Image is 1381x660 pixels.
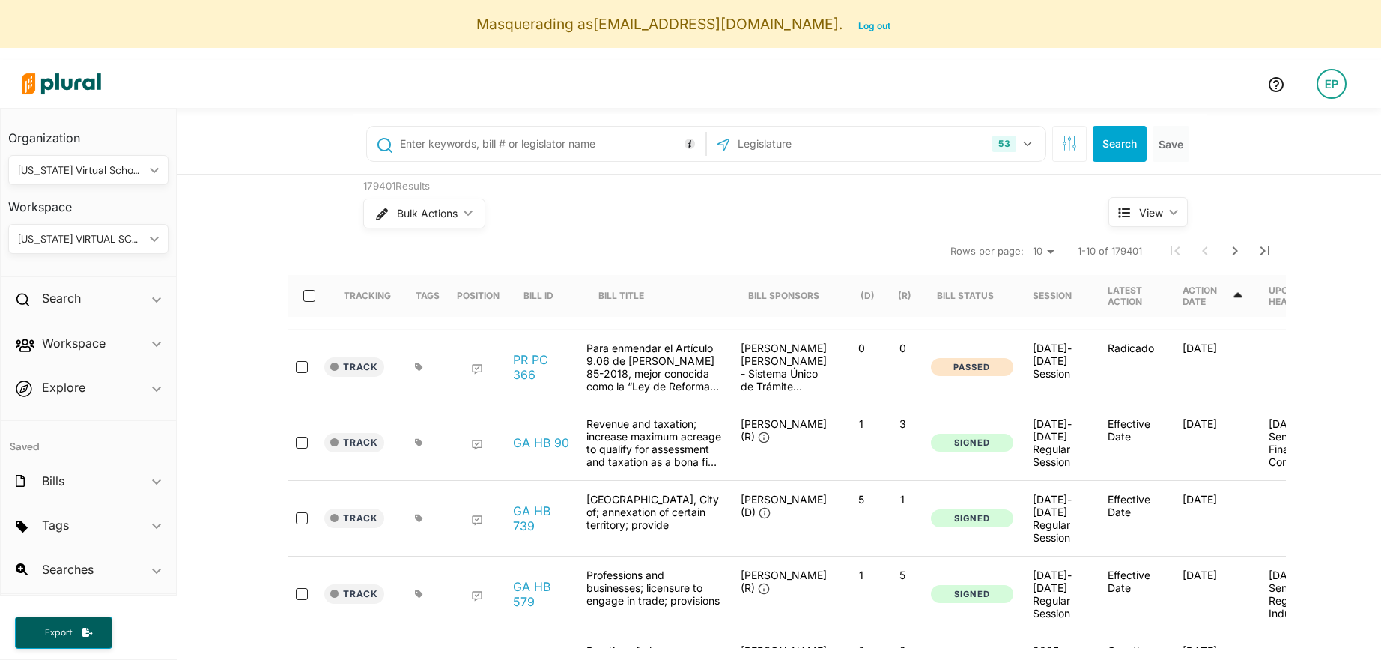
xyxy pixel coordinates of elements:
div: Add Position Statement [471,515,483,527]
div: [DATE]-[DATE] Regular Session [1033,493,1084,544]
button: Track [324,357,384,377]
button: Save [1153,126,1189,162]
a: GA HB 90 [513,435,569,450]
div: Effective Date [1096,493,1171,544]
button: Signed [931,434,1013,452]
div: (D) [861,275,875,317]
div: Tags [416,275,440,317]
div: Action Date [1183,285,1231,307]
div: 179401 Results [363,179,1052,194]
div: Position [457,290,500,301]
h2: Explore [42,379,85,396]
span: 1-10 of 179401 [1078,244,1142,259]
span: Search Filters [1062,136,1077,148]
div: [US_STATE] VIRTUAL SCHOOL [18,231,144,247]
div: Bill Status [937,275,1007,317]
span: [PERSON_NAME] (D) [741,493,827,518]
div: [DATE] [1171,569,1257,620]
p: 5 [847,493,876,506]
span: Rows per page: [950,244,1024,259]
button: Signed [931,509,1013,528]
div: Latest Action [1108,275,1159,317]
p: [DATE] - Senate Regulated Industries and Utilities Committee [1269,569,1320,620]
button: Signed [931,585,1013,604]
span: Bulk Actions [397,208,458,219]
a: GA HB 579 [513,579,570,609]
div: Latest Action [1108,285,1159,307]
button: Track [324,433,384,452]
button: Track [324,509,384,528]
div: [DATE] [1171,342,1257,393]
p: 1 [847,417,876,430]
div: Bill Sponsors [748,290,819,301]
span: [PERSON_NAME] (R) [741,417,827,443]
div: Radicado [1096,342,1171,393]
div: Bill Title [598,290,644,301]
h3: Organization [8,116,169,149]
p: 5 [888,569,917,581]
div: Bill ID [523,275,567,317]
div: [DATE]-[DATE] Regular Session [1033,569,1084,620]
button: Track [324,584,384,604]
div: Session [1033,275,1085,317]
button: Next Page [1220,236,1250,266]
div: [DATE]-[DATE] Session [1033,342,1084,380]
h4: Saved [1,421,176,458]
input: select-row-state-ga-2025_26-hb579 [296,588,308,600]
input: select-row-state-ga-2025_26-hb739 [296,512,308,524]
div: Bill Status [937,290,994,301]
button: Search [1093,126,1147,162]
p: 2 [888,644,917,657]
div: Bill Title [598,275,658,317]
p: 0 [888,342,917,354]
h2: Workspace [42,335,106,351]
p: 3 [888,417,917,430]
p: 1 [888,493,917,506]
div: Professions and businesses; licensure to engage in trade; provisions [579,569,729,620]
button: Previous Page [1190,236,1220,266]
div: (R) [898,275,911,317]
div: [US_STATE] Virtual School (FLVS) [18,163,144,178]
div: Position [457,275,500,317]
div: [DATE] [1171,417,1257,468]
div: (D) [861,290,875,301]
h2: Bills [42,473,64,489]
div: Effective Date [1096,569,1171,620]
button: Export [15,617,112,649]
div: Add Position Statement [471,439,483,451]
span: [EMAIL_ADDRESS][DOMAIN_NAME] [593,15,839,33]
a: GA HB 739 [513,503,570,533]
div: [DATE]-[DATE] Regular Session [1033,417,1084,468]
div: Upcoming Hearing [1269,285,1319,307]
div: Tooltip anchor [683,137,696,151]
div: EP [1317,69,1347,99]
div: Tags [416,290,440,301]
h2: Searches [42,561,94,578]
div: 53 [992,136,1016,152]
div: Revenue and taxation; increase maximum acreage to qualify for assessment and taxation as a bona f... [579,417,729,468]
span: [PERSON_NAME] (R) [741,569,827,594]
input: Legislature [736,130,896,158]
a: PR PC 366 [513,352,570,382]
input: Enter keywords, bill # or legislator name [398,130,702,158]
div: Add tags [415,590,423,599]
div: Tracking [344,290,391,301]
p: [DATE] - Senate Finance Committee [1269,417,1320,468]
div: Add tags [415,514,423,523]
span: [PERSON_NAME] [PERSON_NAME] - Sistema Único de Trámite Legislativo [741,342,827,405]
div: [DATE] [1171,493,1257,544]
div: Tracking [344,275,391,317]
div: Add Position Statement [471,363,483,375]
a: EP [1305,63,1359,105]
span: Export [34,626,82,639]
img: Logo for Plural [9,58,114,110]
div: Para enmendar el Artículo 9.06 de [PERSON_NAME] 85-2018, mejor conocida como la “Ley de Reforma E... [579,342,729,393]
div: Add tags [415,438,423,447]
div: [GEOGRAPHIC_DATA], City of; annexation of certain territory; provide [579,493,729,544]
button: Log out [843,15,905,37]
p: 0 [847,644,876,657]
div: Add Position Statement [471,590,483,602]
button: Passed [931,358,1013,377]
div: Upcoming Hearing [1269,275,1332,317]
button: Bulk Actions [363,199,485,228]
